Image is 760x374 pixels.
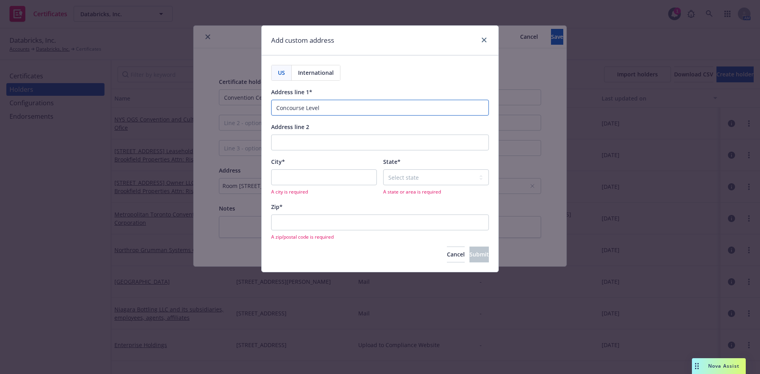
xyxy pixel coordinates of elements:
[692,358,702,374] div: Drag to move
[708,363,739,369] span: Nova Assist
[383,158,401,165] span: State*
[469,247,489,262] button: Submit
[298,68,334,77] span: International
[469,251,489,258] span: Submit
[271,88,312,96] span: Address line 1*
[271,188,377,195] span: A city is required
[692,358,746,374] button: Nova Assist
[383,188,489,195] span: A state or area is required
[271,234,489,240] span: A zip/postal code is required
[447,247,465,262] button: Cancel
[447,251,465,258] span: Cancel
[271,123,309,131] span: Address line 2
[278,68,285,77] span: US
[271,158,285,165] span: City*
